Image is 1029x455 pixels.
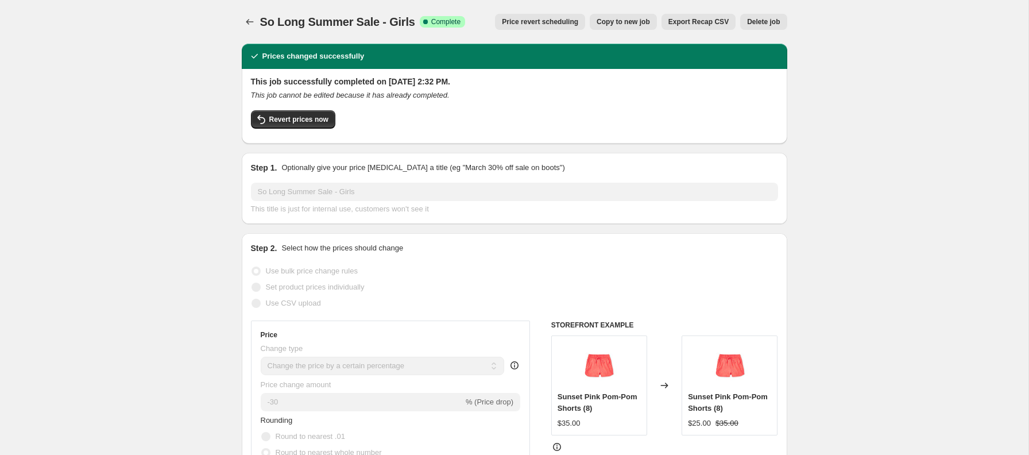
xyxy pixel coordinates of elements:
h2: Prices changed successfully [262,51,365,62]
button: Delete job [740,14,787,30]
div: $25.00 [688,418,711,429]
h2: Step 1. [251,162,277,173]
span: Change type [261,344,303,353]
span: Round to nearest .01 [276,432,345,441]
span: Sunset Pink Pom-Pom Shorts (8) [558,392,637,412]
span: Use CSV upload [266,299,321,307]
span: Export Recap CSV [668,17,729,26]
span: Revert prices now [269,115,328,124]
h2: This job successfully completed on [DATE] 2:32 PM. [251,76,778,87]
i: This job cannot be edited because it has already completed. [251,91,450,99]
img: 2131297_80x.jpg [576,342,622,388]
button: Price revert scheduling [495,14,585,30]
div: $35.00 [558,418,581,429]
span: Use bulk price change rules [266,267,358,275]
span: % (Price drop) [466,398,513,406]
h3: Price [261,330,277,340]
span: Rounding [261,416,293,425]
span: Price change amount [261,380,331,389]
span: Delete job [747,17,780,26]
button: Revert prices now [251,110,335,129]
h2: Step 2. [251,242,277,254]
input: -15 [261,393,463,411]
span: This title is just for internal use, customers won't see it [251,205,429,213]
img: 2131297_80x.jpg [707,342,753,388]
div: help [509,360,520,371]
button: Export Recap CSV [661,14,736,30]
span: Price revert scheduling [502,17,578,26]
span: Sunset Pink Pom-Pom Shorts (8) [688,392,768,412]
span: So Long Summer Sale - Girls [260,16,415,28]
button: Copy to new job [590,14,657,30]
p: Select how the prices should change [281,242,403,254]
span: Complete [431,17,461,26]
button: Price change jobs [242,14,258,30]
strike: $35.00 [715,418,738,429]
h6: STOREFRONT EXAMPLE [551,321,778,330]
span: Set product prices individually [266,283,365,291]
p: Optionally give your price [MEDICAL_DATA] a title (eg "March 30% off sale on boots") [281,162,564,173]
span: Copy to new job [597,17,650,26]
input: 30% off holiday sale [251,183,778,201]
